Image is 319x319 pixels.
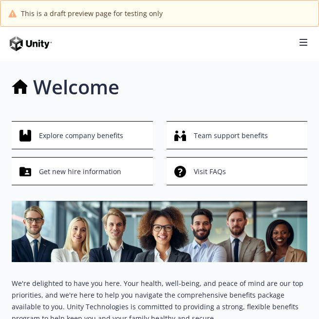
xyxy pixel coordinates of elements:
[39,126,123,145] span: Explore company benefits
[33,72,119,102] h1: Welcome
[167,157,308,185] button: Visit FAQs
[39,162,121,181] span: Get new hire information
[194,162,226,181] span: Visit FAQs
[12,201,307,262] img: overview page banner
[167,121,308,149] button: Team support benefits
[12,157,153,185] button: Get new hire information
[194,126,268,145] span: Team support benefits
[21,8,163,18] span: This is a draft preview page for testing only
[12,121,153,149] button: Explore company benefits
